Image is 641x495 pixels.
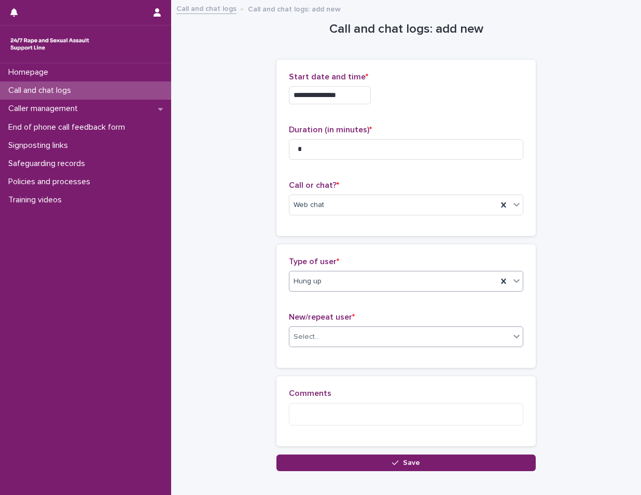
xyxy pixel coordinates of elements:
[4,159,93,169] p: Safeguarding records
[176,2,236,14] a: Call and chat logs
[4,195,70,205] p: Training videos
[289,181,339,189] span: Call or chat?
[276,455,536,471] button: Save
[4,104,86,114] p: Caller management
[276,22,536,37] h1: Call and chat logs: add new
[4,177,99,187] p: Policies and processes
[294,332,319,342] div: Select...
[8,34,91,54] img: rhQMoQhaT3yELyF149Cw
[294,276,322,287] span: Hung up
[4,86,79,95] p: Call and chat logs
[4,141,76,150] p: Signposting links
[294,200,324,211] span: Web chat
[4,122,133,132] p: End of phone call feedback form
[289,126,372,134] span: Duration (in minutes)
[403,459,420,466] span: Save
[289,73,368,81] span: Start date and time
[289,389,331,397] span: Comments
[289,313,355,321] span: New/repeat user
[248,3,341,14] p: Call and chat logs: add new
[289,257,339,266] span: Type of user
[4,67,57,77] p: Homepage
